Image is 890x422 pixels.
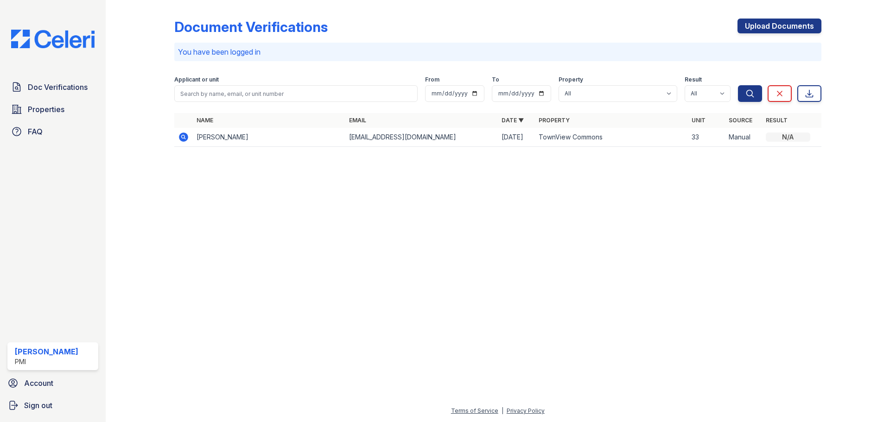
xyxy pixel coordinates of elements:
[197,117,213,124] a: Name
[24,400,52,411] span: Sign out
[688,128,725,147] td: 33
[451,407,498,414] a: Terms of Service
[15,346,78,357] div: [PERSON_NAME]
[174,76,219,83] label: Applicant or unit
[729,117,752,124] a: Source
[498,128,535,147] td: [DATE]
[24,378,53,389] span: Account
[559,76,583,83] label: Property
[737,19,821,33] a: Upload Documents
[178,46,818,57] p: You have been logged in
[7,100,98,119] a: Properties
[492,76,499,83] label: To
[345,128,498,147] td: [EMAIL_ADDRESS][DOMAIN_NAME]
[15,357,78,366] div: PMI
[539,117,570,124] a: Property
[7,78,98,96] a: Doc Verifications
[725,128,762,147] td: Manual
[4,396,102,415] a: Sign out
[685,76,702,83] label: Result
[692,117,706,124] a: Unit
[349,117,366,124] a: Email
[502,117,524,124] a: Date ▼
[174,19,328,35] div: Document Verifications
[174,85,418,102] input: Search by name, email, or unit number
[28,82,88,93] span: Doc Verifications
[766,117,788,124] a: Result
[766,132,810,142] div: N/A
[507,407,545,414] a: Privacy Policy
[535,128,687,147] td: TownView Commons
[28,126,43,137] span: FAQ
[28,104,64,115] span: Properties
[425,76,439,83] label: From
[7,122,98,141] a: FAQ
[193,128,345,147] td: [PERSON_NAME]
[4,30,102,48] img: CE_Logo_Blue-a8612792a0a2168367f1c8372b55b34899dd931a85d93a1a3d3e32e68fde9ad4.png
[502,407,503,414] div: |
[4,374,102,392] a: Account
